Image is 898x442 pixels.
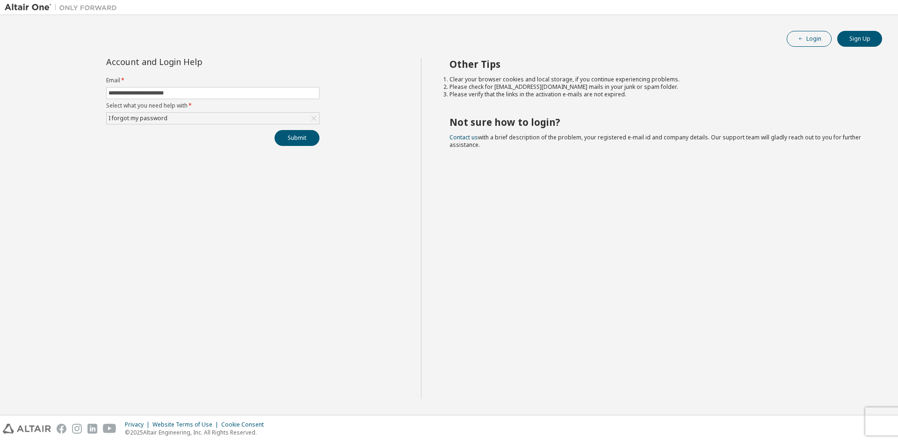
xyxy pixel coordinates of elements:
[87,424,97,434] img: linkedin.svg
[787,31,832,47] button: Login
[106,102,319,109] label: Select what you need help with
[107,113,169,123] div: I forgot my password
[449,58,866,70] h2: Other Tips
[449,133,478,141] a: Contact us
[275,130,319,146] button: Submit
[107,113,319,124] div: I forgot my password
[125,421,152,428] div: Privacy
[57,424,66,434] img: facebook.svg
[449,83,866,91] li: Please check for [EMAIL_ADDRESS][DOMAIN_NAME] mails in your junk or spam folder.
[72,424,82,434] img: instagram.svg
[221,421,269,428] div: Cookie Consent
[449,116,866,128] h2: Not sure how to login?
[449,76,866,83] li: Clear your browser cookies and local storage, if you continue experiencing problems.
[125,428,269,436] p: © 2025 Altair Engineering, Inc. All Rights Reserved.
[152,421,221,428] div: Website Terms of Use
[106,58,277,65] div: Account and Login Help
[3,424,51,434] img: altair_logo.svg
[837,31,882,47] button: Sign Up
[449,133,861,149] span: with a brief description of the problem, your registered e-mail id and company details. Our suppo...
[449,91,866,98] li: Please verify that the links in the activation e-mails are not expired.
[106,77,319,84] label: Email
[103,424,116,434] img: youtube.svg
[5,3,122,12] img: Altair One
